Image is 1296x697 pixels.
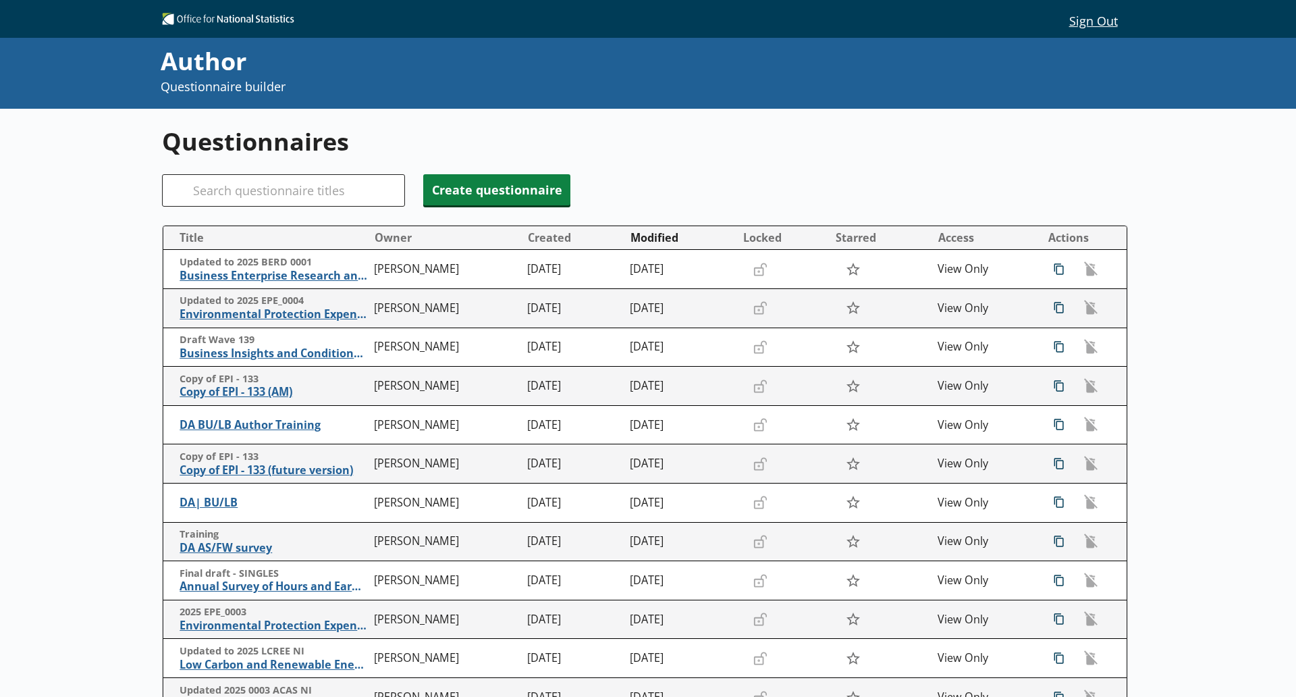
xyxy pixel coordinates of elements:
td: [PERSON_NAME] [369,600,522,639]
button: Title [169,227,368,249]
span: Copy of EPI - 133 (AM) [180,385,367,399]
td: [DATE] [522,639,624,678]
td: [PERSON_NAME] [369,367,522,406]
span: Updated 2025 0003 ACAS NI [180,684,367,697]
span: Updated to 2025 LCREE NI [180,645,367,658]
td: [DATE] [624,444,737,484]
td: [PERSON_NAME] [369,522,522,561]
button: Star [838,334,867,360]
td: [DATE] [522,328,624,367]
td: [DATE] [624,484,737,523]
td: View Only [932,367,1035,406]
td: [PERSON_NAME] [369,639,522,678]
span: 2025 EPE_0003 [180,606,367,619]
button: Star [838,412,867,438]
h1: Questionnaires [162,125,1128,158]
td: [DATE] [624,328,737,367]
button: Star [838,646,867,671]
span: DA| BU/LB [180,496,367,510]
span: Copy of EPI - 133 (future version) [180,463,367,477]
button: Star [838,373,867,398]
td: [DATE] [522,561,624,600]
td: View Only [932,522,1035,561]
span: Business Enterprise Research and Development [180,269,367,283]
p: Questionnaire builder [161,78,872,95]
span: Training [180,528,367,541]
button: Star [838,451,867,477]
td: [DATE] [522,405,624,444]
td: [PERSON_NAME] [369,484,522,523]
span: Final draft - SINGLES [180,567,367,580]
input: Search questionnaire titles [162,174,405,207]
span: Updated to 2025 EPE_0004 [180,294,367,307]
button: Owner [369,227,522,249]
button: Star [838,490,867,515]
span: DA BU/LB Author Training [180,418,367,432]
span: Annual Survey of Hours and Earnings ([PERSON_NAME]) [180,579,367,594]
td: [DATE] [624,522,737,561]
button: Star [838,567,867,593]
button: Access [933,227,1034,249]
button: Star [838,295,867,321]
td: View Only [932,328,1035,367]
button: Sign Out [1058,9,1128,32]
td: [DATE] [624,250,737,289]
td: [DATE] [522,250,624,289]
td: [PERSON_NAME] [369,405,522,444]
td: [PERSON_NAME] [369,250,522,289]
td: [PERSON_NAME] [369,561,522,600]
span: Business Insights and Conditions Survey (BICS) [180,346,367,361]
button: Starred [830,227,932,249]
th: Actions [1034,226,1127,250]
div: Author [161,45,872,78]
button: Star [838,529,867,554]
td: View Only [932,639,1035,678]
button: Created [522,227,624,249]
span: Copy of EPI - 133 [180,450,367,463]
td: [DATE] [624,561,737,600]
td: View Only [932,561,1035,600]
td: View Only [932,405,1035,444]
span: Low Carbon and Renewable Energy Economy Survey [180,658,367,672]
td: [PERSON_NAME] [369,289,522,328]
td: View Only [932,250,1035,289]
td: [PERSON_NAME] [369,444,522,484]
button: Star [838,606,867,632]
button: Create questionnaire [423,174,570,205]
td: [DATE] [624,289,737,328]
button: Star [838,257,867,282]
span: Updated to 2025 BERD 0001 [180,256,367,269]
td: [DATE] [522,600,624,639]
td: [DATE] [522,444,624,484]
td: [DATE] [522,484,624,523]
button: Modified [625,227,736,249]
td: View Only [932,289,1035,328]
span: Environmental Protection Expenditure [180,619,367,633]
td: [DATE] [522,367,624,406]
td: [DATE] [522,522,624,561]
td: View Only [932,600,1035,639]
td: [DATE] [522,289,624,328]
td: View Only [932,444,1035,484]
td: [DATE] [624,639,737,678]
td: [DATE] [624,600,737,639]
button: Locked [738,227,829,249]
td: [DATE] [624,405,737,444]
td: [PERSON_NAME] [369,328,522,367]
span: Environmental Protection Expenditure [180,307,367,321]
td: [DATE] [624,367,737,406]
span: Draft Wave 139 [180,334,367,346]
span: Copy of EPI - 133 [180,373,367,386]
span: DA AS/FW survey [180,541,367,555]
td: View Only [932,484,1035,523]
